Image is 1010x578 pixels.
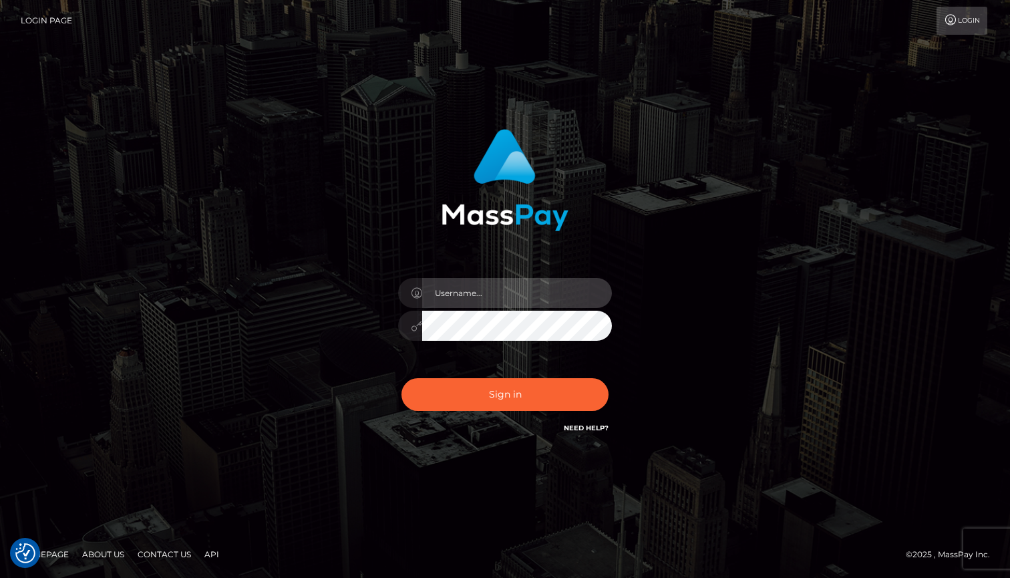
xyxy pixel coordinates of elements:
a: Login [937,7,987,35]
a: Homepage [15,544,74,565]
button: Sign in [401,378,609,411]
a: Need Help? [564,424,609,432]
div: © 2025 , MassPay Inc. [906,547,1000,562]
a: Login Page [21,7,72,35]
img: MassPay Login [442,129,568,231]
a: API [199,544,224,565]
a: About Us [77,544,130,565]
button: Consent Preferences [15,543,35,563]
a: Contact Us [132,544,196,565]
img: Revisit consent button [15,543,35,563]
input: Username... [422,278,612,308]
